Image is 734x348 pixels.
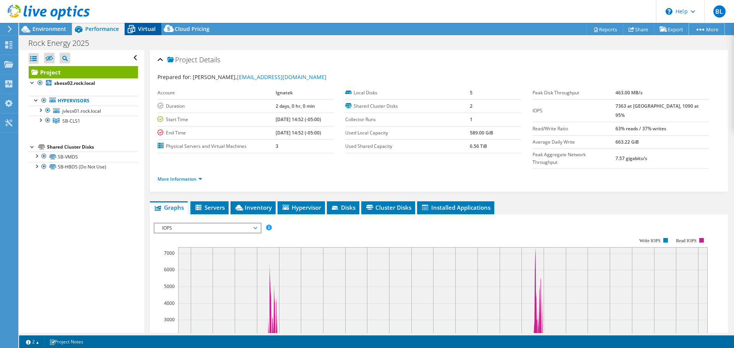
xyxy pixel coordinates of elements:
[29,78,138,88] a: sbesx02.rock.local
[365,204,411,211] span: Cluster Disks
[654,23,689,35] a: Export
[47,142,138,152] div: Shared Cluster Disks
[689,23,724,35] a: More
[158,102,276,110] label: Duration
[276,103,315,109] b: 2 days, 0 hr, 0 min
[193,73,326,81] span: [PERSON_NAME],
[533,89,615,97] label: Peak Disk Throughput
[234,204,272,211] span: Inventory
[533,125,615,133] label: Read/Write Ratio
[164,250,175,256] text: 7000
[54,80,95,86] b: sbesx02.rock.local
[276,89,293,96] b: Ignatek
[164,316,175,323] text: 3000
[237,73,326,81] a: [EMAIL_ADDRESS][DOMAIN_NAME]
[470,129,493,136] b: 589.00 GiB
[29,66,138,78] a: Project
[281,204,321,211] span: Hypervisor
[331,204,356,211] span: Disks
[29,106,138,116] a: jvlesx01.rock.local
[470,103,473,109] b: 2
[276,143,278,149] b: 3
[676,238,697,243] text: Read IOPS
[345,102,470,110] label: Shared Cluster Disks
[345,142,470,150] label: Used Shared Capacity
[154,204,184,211] span: Graphs
[345,89,470,97] label: Local Disks
[194,204,225,211] span: Servers
[345,116,470,123] label: Collector Runs
[164,266,175,273] text: 6000
[175,25,209,32] span: Cloud Pricing
[470,89,473,96] b: 5
[62,108,101,114] span: jvlesx01.rock.local
[276,116,321,123] b: [DATE] 14:52 (-05:00)
[713,5,726,18] span: BL
[44,337,89,346] a: Project Notes
[533,138,615,146] label: Average Daily Write
[421,204,490,211] span: Installed Applications
[167,56,197,64] span: Project
[164,283,175,290] text: 5000
[158,116,276,123] label: Start Time
[138,25,156,32] span: Virtual
[470,116,473,123] b: 1
[533,151,615,166] label: Peak Aggregate Network Throughput
[158,89,276,97] label: Account
[199,55,220,64] span: Details
[615,89,643,96] b: 463.00 MB/s
[615,125,666,132] b: 63% reads / 37% writes
[158,142,276,150] label: Physical Servers and Virtual Machines
[25,39,101,47] h1: Rock Energy 2025
[29,152,138,162] a: SB-VMDS
[164,300,175,306] text: 4000
[666,8,672,15] svg: \n
[85,25,119,32] span: Performance
[29,96,138,106] a: Hypervisors
[158,176,202,182] a: More Information
[639,238,661,243] text: Write IOPS
[615,139,639,145] b: 663.22 GiB
[276,129,321,136] b: [DATE] 14:52 (-05:00)
[533,107,615,115] label: IOPS
[21,337,44,346] a: 2
[158,73,192,81] label: Prepared for:
[62,118,80,124] span: SB-CLS1
[623,23,654,35] a: Share
[29,162,138,172] a: SB-HBDS (Do Not Use)
[470,143,487,149] b: 6.56 TiB
[158,129,276,137] label: End Time
[615,103,699,118] b: 7363 at [GEOGRAPHIC_DATA], 1090 at 95%
[615,155,647,162] b: 7.57 gigabits/s
[29,116,138,126] a: SB-CLS1
[158,223,257,233] span: IOPS
[586,23,623,35] a: Reports
[345,129,470,137] label: Used Local Capacity
[32,25,66,32] span: Environment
